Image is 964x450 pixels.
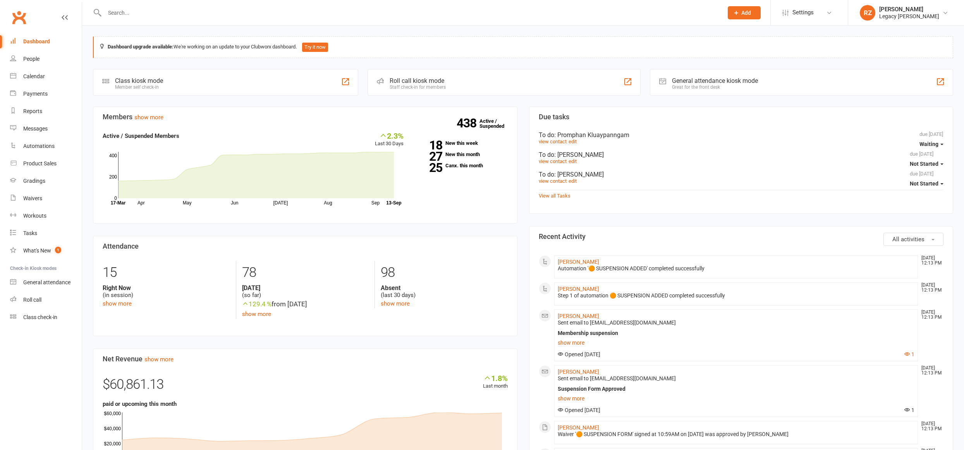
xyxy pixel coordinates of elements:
div: (in session) [103,284,230,299]
a: Workouts [10,207,82,225]
div: [PERSON_NAME] [879,6,939,13]
a: [PERSON_NAME] [558,369,599,375]
a: [PERSON_NAME] [558,424,599,431]
div: Waivers [23,195,42,201]
a: Gradings [10,172,82,190]
span: : [PERSON_NAME] [554,171,604,178]
a: 27New this month [415,152,508,157]
a: view contact [539,178,567,184]
div: Messages [23,125,48,132]
a: show more [144,356,174,363]
strong: 438 [457,117,479,129]
strong: 25 [415,162,442,173]
strong: [DATE] [242,284,369,292]
div: Reports [23,108,42,114]
div: Waiver '🟠 SUSPENSION FORM' signed at 10:59AM on [DATE] was approved by [PERSON_NAME] [558,431,915,438]
span: Waiting [919,141,938,147]
div: 78 [242,261,369,284]
div: Class kiosk mode [115,77,163,84]
a: What's New1 [10,242,82,259]
div: from [DATE] [242,299,369,309]
span: Sent email to [EMAIL_ADDRESS][DOMAIN_NAME] [558,375,676,381]
a: edit [569,139,577,144]
div: We're working on an update to your Clubworx dashboard. [93,36,953,58]
a: edit [569,178,577,184]
a: show more [381,300,410,307]
div: 1.8% [483,374,508,382]
div: 2.3% [375,131,404,140]
div: To do [539,151,944,158]
div: General attendance [23,279,70,285]
div: Step 1 of automation 🟠 SUSPENSION ADDED completed successfully [558,292,915,299]
a: 438Active / Suspended [479,113,514,134]
div: 15 [103,261,230,284]
a: show more [134,114,163,121]
strong: 27 [415,151,442,162]
div: Member self check-in [115,84,163,90]
span: : [PERSON_NAME] [554,151,604,158]
div: Last month [483,374,508,390]
span: Sent email to [EMAIL_ADDRESS][DOMAIN_NAME] [558,319,676,326]
a: Calendar [10,68,82,85]
div: Class check-in [23,314,57,320]
button: All activities [883,233,943,246]
button: Add [728,6,761,19]
a: Dashboard [10,33,82,50]
a: Automations [10,137,82,155]
a: Messages [10,120,82,137]
span: Settings [792,4,814,21]
div: General attendance kiosk mode [672,77,758,84]
div: $60,861.13 [103,374,508,399]
a: 25Canx. this month [415,163,508,168]
div: Great for the front desk [672,84,758,90]
a: show more [242,311,271,318]
div: Dashboard [23,38,50,45]
a: General attendance kiosk mode [10,274,82,291]
div: (last 30 days) [381,284,508,299]
div: Calendar [23,73,45,79]
time: [DATE] 12:13 PM [918,283,943,293]
div: (so far) [242,284,369,299]
div: What's New [23,247,51,254]
input: Search... [102,7,718,18]
span: 129.4 % [242,300,272,308]
a: Class kiosk mode [10,309,82,326]
div: People [23,56,40,62]
div: To do [539,171,944,178]
span: 1 [904,407,914,413]
time: [DATE] 12:13 PM [918,256,943,266]
div: To do [539,131,944,139]
a: [PERSON_NAME] [558,259,599,265]
div: Last 30 Days [375,131,404,148]
a: Clubworx [9,8,29,27]
time: [DATE] 12:13 PM [918,366,943,376]
div: Workouts [23,213,46,219]
a: [PERSON_NAME] [558,313,599,319]
h3: Attendance [103,242,508,250]
a: [PERSON_NAME] [558,286,599,292]
div: Automations [23,143,55,149]
a: People [10,50,82,68]
button: Try it now [302,43,328,52]
strong: Right Now [103,284,230,292]
strong: Dashboard upgrade available: [108,44,174,50]
span: Not Started [910,161,938,167]
span: Opened [DATE] [558,351,600,357]
button: 1 [904,351,914,358]
span: Add [741,10,751,16]
a: Waivers [10,190,82,207]
strong: 18 [415,139,442,151]
a: Reports [10,103,82,120]
a: show more [558,337,915,348]
div: Staff check-in for members [390,84,446,90]
button: Waiting [919,137,943,151]
div: Payments [23,91,48,97]
button: Not Started [910,157,943,171]
strong: Absent [381,284,508,292]
div: Roll call kiosk mode [390,77,446,84]
a: Roll call [10,291,82,309]
a: Tasks [10,225,82,242]
span: All activities [892,236,924,243]
div: 98 [381,261,508,284]
div: Product Sales [23,160,57,167]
